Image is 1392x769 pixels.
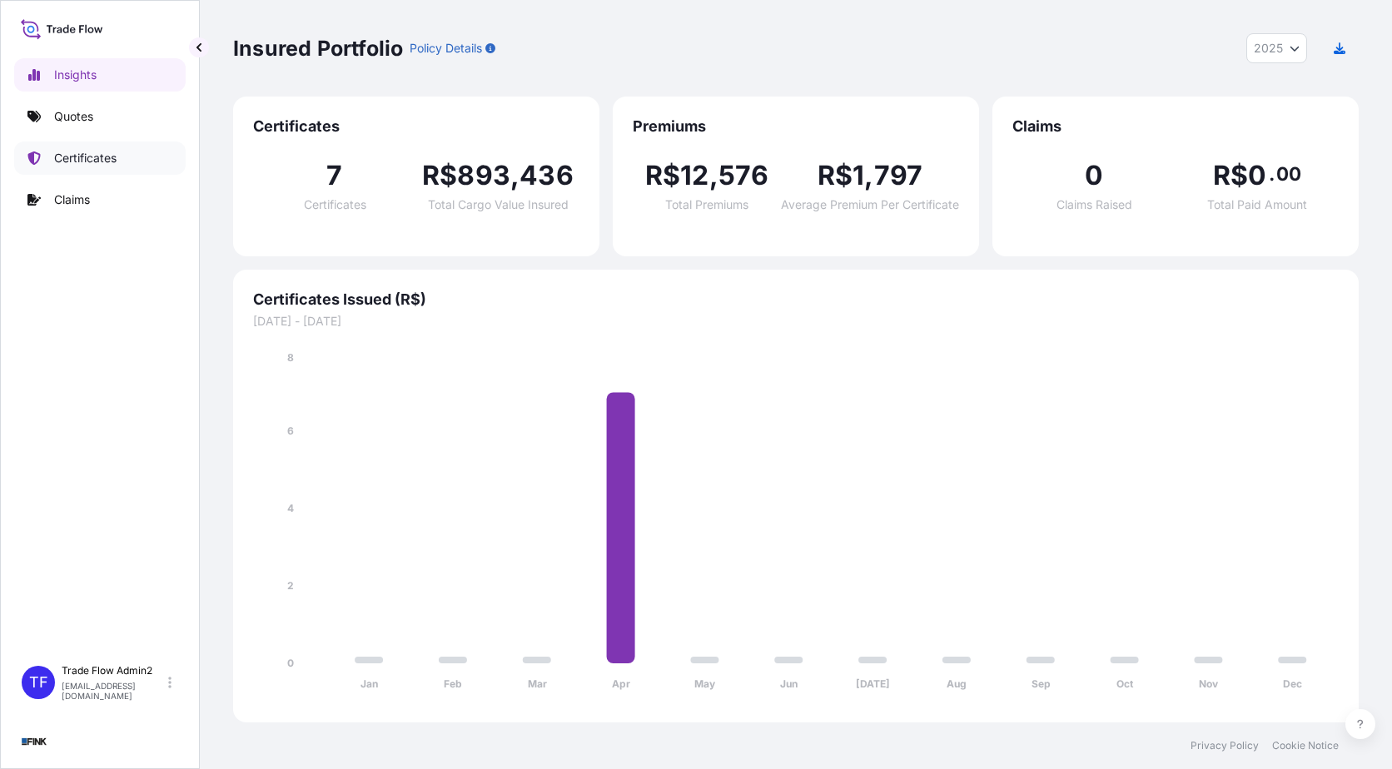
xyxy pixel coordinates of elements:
p: Insured Portfolio [233,35,403,62]
a: Cookie Notice [1272,739,1339,752]
tspan: Aug [947,677,967,690]
tspan: 0 [287,657,294,669]
span: Total Premiums [665,199,748,211]
a: Claims [14,183,186,216]
span: 797 [874,162,923,189]
tspan: Feb [444,677,462,690]
tspan: 8 [287,351,294,364]
p: Quotes [54,108,93,125]
span: 893 [457,162,510,189]
tspan: 6 [287,424,294,437]
span: . [1269,167,1275,181]
p: Claims [54,191,90,208]
tspan: May [694,677,716,690]
span: TF [29,674,48,691]
tspan: Apr [612,677,630,690]
span: 7 [326,162,342,189]
p: Policy Details [410,40,482,57]
p: Insights [54,67,97,83]
span: , [709,162,718,189]
span: R$ [818,162,853,189]
img: organization-logo [21,728,47,755]
span: R$ [422,162,457,189]
span: 0 [1085,162,1103,189]
tspan: Jun [780,677,798,690]
span: Claims Raised [1056,199,1132,211]
span: [DATE] - [DATE] [253,313,1339,330]
button: Year Selector [1246,33,1307,63]
span: Certificates [304,199,366,211]
span: Claims [1012,117,1339,136]
span: Total Cargo Value Insured [428,199,569,211]
span: , [864,162,873,189]
span: 1 [853,162,864,189]
span: Premiums [633,117,959,136]
tspan: Jan [360,677,378,690]
p: Certificates [54,150,117,166]
a: Certificates [14,141,186,175]
span: R$ [645,162,680,189]
tspan: Mar [528,677,547,690]
span: Average Premium Per Certificate [781,199,959,211]
tspan: Dec [1283,677,1302,690]
span: 576 [718,162,769,189]
span: 436 [520,162,574,189]
tspan: 2 [287,579,294,592]
span: 00 [1276,167,1301,181]
tspan: [DATE] [856,677,890,690]
span: , [510,162,520,189]
span: 0 [1248,162,1266,189]
p: Trade Flow Admin2 [62,664,165,677]
tspan: Oct [1116,677,1134,690]
tspan: Sep [1032,677,1051,690]
tspan: 4 [287,502,294,514]
span: 12 [680,162,708,189]
a: Quotes [14,100,186,133]
p: [EMAIL_ADDRESS][DOMAIN_NAME] [62,681,165,701]
span: Certificates Issued (R$) [253,290,1339,310]
span: Total Paid Amount [1207,199,1307,211]
span: R$ [1213,162,1248,189]
span: 2025 [1254,40,1283,57]
a: Insights [14,58,186,92]
tspan: Nov [1199,677,1219,690]
span: Certificates [253,117,579,136]
a: Privacy Policy [1191,739,1259,752]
